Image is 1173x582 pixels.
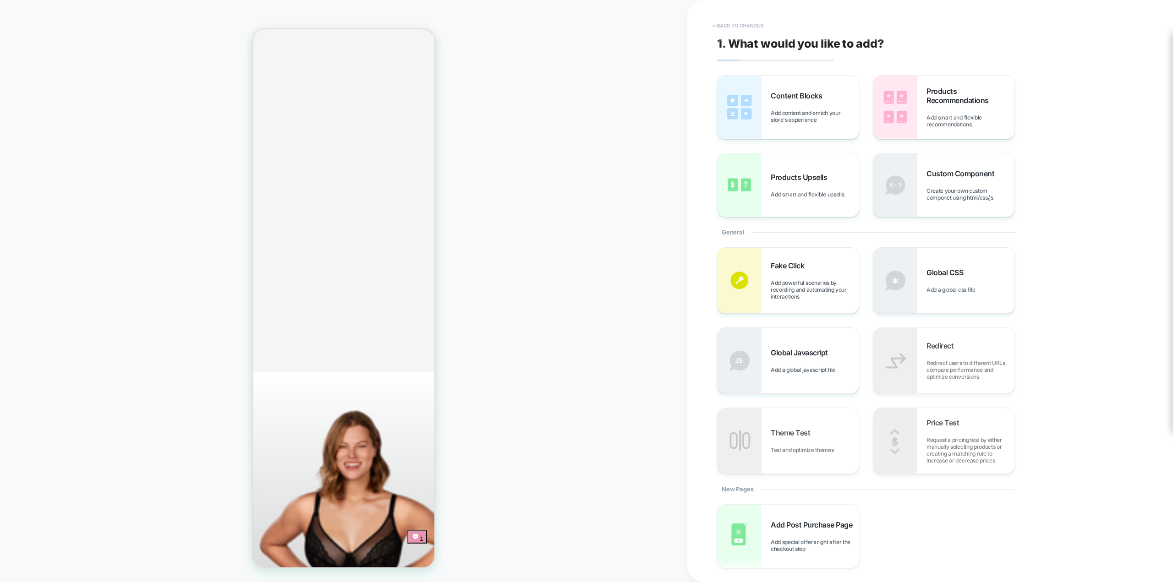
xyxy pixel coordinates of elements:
div: General [717,217,1015,247]
span: Add a global css file [926,286,980,293]
span: Add a global javascript file [771,366,840,373]
span: Content Blocks [771,91,827,100]
span: Global CSS [926,268,968,277]
div: New Pages [717,474,1015,504]
span: Create your own custom componet using html/css/js [926,187,1014,201]
span: Test and optimize themes [771,446,838,453]
span: 1. What would you like to add? [717,37,884,50]
span: Fake Click [771,261,809,270]
span: Products Upsells [771,173,832,182]
span: Global Javascript [771,348,833,357]
span: Add smart and flexible upsells [771,191,849,198]
span: Redirect [926,341,958,350]
span: Theme Test [771,428,815,437]
button: < Back to changes [708,18,768,33]
span: Products Recommendations [926,87,1014,105]
span: Price Test [926,418,964,427]
span: Redirect users to different URLs, compare performance and optimize conversions [926,359,1014,380]
span: Add powerful scenarios by recording and automating your interactions [771,279,859,300]
span: Add smart and flexible recommendations [926,114,1014,128]
span: Add Post Purchase Page [771,520,857,529]
span: Request a pricing test by either manually selecting products or creating a matching rule to incre... [926,436,1014,464]
inbox-online-store-chat: Chat de la boutique en ligne Shopify [154,501,174,531]
span: Add special offers right after the checkout step [771,538,859,552]
span: Add content and enrich your store's experience [771,109,859,123]
span: Custom Component [926,169,999,178]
